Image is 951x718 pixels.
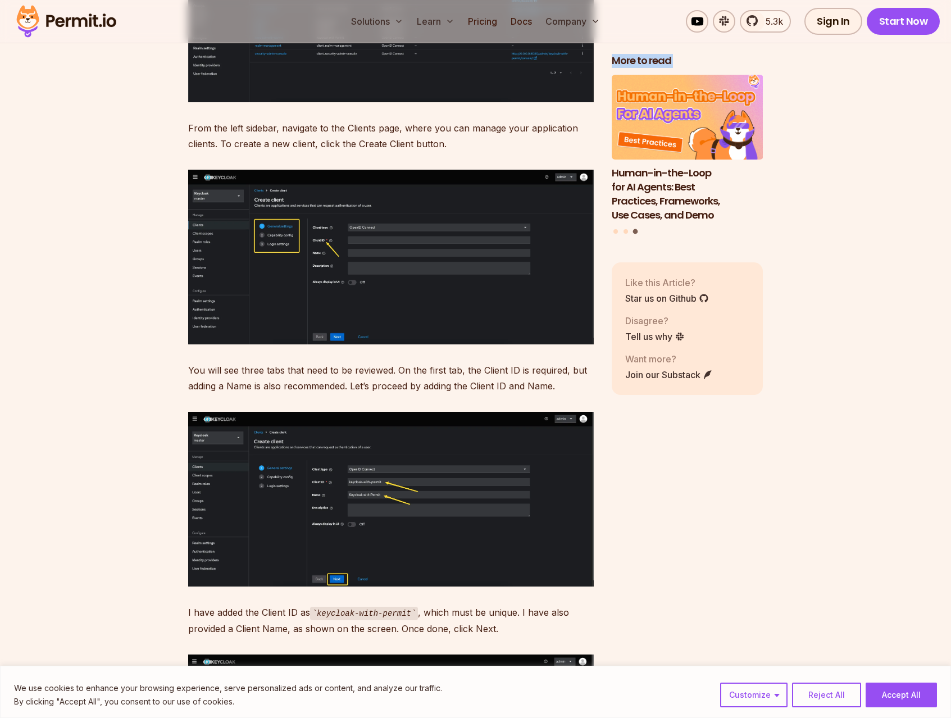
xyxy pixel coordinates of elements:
p: Disagree? [625,314,685,328]
li: 3 of 3 [612,75,763,222]
h2: More to read [612,54,763,68]
img: Permit logo [11,2,121,40]
p: I have added the Client ID as , which must be unique. I have also provided a Client Name, as show... [188,605,594,637]
h3: Human-in-the-Loop for AI Agents: Best Practices, Frameworks, Use Cases, and Demo [612,166,763,222]
button: Go to slide 2 [624,229,628,234]
a: Start Now [867,8,940,35]
button: Reject All [792,683,861,707]
img: image.png [188,412,594,587]
a: 5.3k [740,10,791,33]
p: We use cookies to enhance your browsing experience, serve personalized ads or content, and analyz... [14,681,442,695]
img: image.png [188,170,594,345]
a: Sign In [804,8,862,35]
p: From the left sidebar, navigate to the Clients page, where you can manage your application client... [188,120,594,152]
code: keycloak-with-permit [310,607,418,620]
p: Like this Article? [625,276,709,289]
a: Join our Substack [625,368,713,381]
p: You will see three tabs that need to be reviewed. On the first tab, the Client ID is required, bu... [188,362,594,394]
button: Go to slide 1 [613,229,618,234]
button: Go to slide 3 [633,229,638,234]
a: Human-in-the-Loop for AI Agents: Best Practices, Frameworks, Use Cases, and DemoHuman-in-the-Loop... [612,75,763,222]
a: Pricing [463,10,502,33]
button: Accept All [866,683,937,707]
button: Company [541,10,604,33]
a: Star us on Github [625,292,709,305]
p: By clicking "Accept All", you consent to our use of cookies. [14,695,442,708]
a: Tell us why [625,330,685,343]
a: Docs [506,10,536,33]
button: Solutions [347,10,408,33]
p: Want more? [625,352,713,366]
button: Learn [412,10,459,33]
div: Posts [612,75,763,236]
span: 5.3k [759,15,783,28]
button: Customize [720,683,788,707]
img: Human-in-the-Loop for AI Agents: Best Practices, Frameworks, Use Cases, and Demo [612,75,763,160]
